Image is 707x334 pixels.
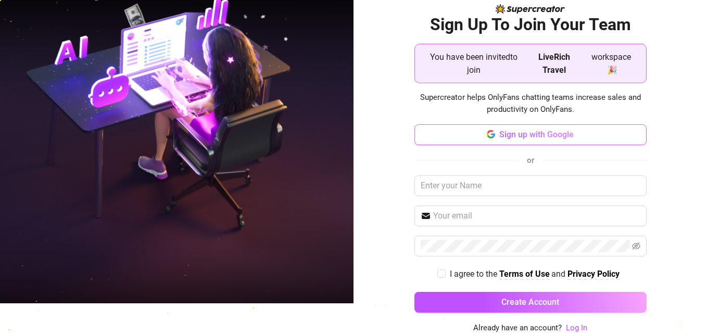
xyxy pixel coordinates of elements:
a: Privacy Policy [567,269,620,280]
button: Sign up with Google [414,124,647,145]
strong: Privacy Policy [567,269,620,279]
span: and [551,269,567,279]
strong: Terms of Use [499,269,550,279]
span: eye-invisible [632,242,640,250]
span: I agree to the [450,269,499,279]
span: You have been invited to join [423,50,524,76]
span: or [527,156,534,165]
h2: Sign Up To Join Your Team [414,14,647,35]
a: Terms of Use [499,269,550,280]
input: Enter your Name [414,175,647,196]
span: Supercreator helps OnlyFans chatting teams increase sales and productivity on OnlyFans. [414,92,647,116]
span: Create Account [501,297,559,307]
img: logo-BBDzfeDw.svg [496,4,565,14]
span: workspace 🎉 [585,50,638,76]
strong: LiveRich Travel [538,52,570,75]
button: Create Account [414,292,647,313]
input: Your email [433,210,640,222]
a: Log In [566,323,587,332]
span: Sign up with Google [499,130,574,139]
